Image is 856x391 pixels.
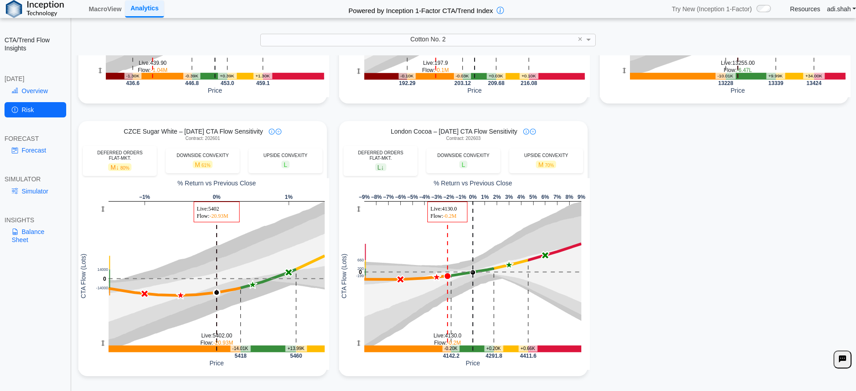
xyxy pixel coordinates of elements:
[124,127,263,135] span: CZCE Sugar White – [DATE] CTA Flow Sensitivity
[431,153,496,158] div: DOWNSIDE CONVEXITY
[446,136,481,141] span: Contract: 202603
[576,34,584,45] span: Clear value
[536,161,556,168] span: M
[5,216,66,224] div: INSIGHTS
[545,163,554,168] span: 70%
[85,1,125,17] a: MacroView
[125,0,164,17] a: Analytics
[5,135,66,143] div: FORECAST
[269,129,275,135] img: info-icon.svg
[672,5,752,13] span: Try New (Inception 1-Factor)
[790,5,820,13] a: Resources
[391,127,517,135] span: London Cocoa – [DATE] CTA Flow Sensitivity
[375,163,386,171] span: L
[253,153,318,158] div: UPSIDE CONVEXITY
[381,164,384,171] span: ↓
[170,153,235,158] div: DOWNSIDE CONVEXITY
[281,161,290,168] span: L
[459,161,467,168] span: L
[530,129,536,135] img: plus-icon.svg
[410,36,446,43] span: Cotton No. 2
[201,163,210,168] span: 61%
[345,3,497,15] h2: Powered by Inception 1-Factor CTA/Trend Index
[514,153,579,158] div: UPSIDE CONVEXITY
[116,164,119,171] span: ↓
[827,5,856,13] a: adi.shah
[186,136,220,141] span: Contract: 202601
[5,83,66,99] a: Overview
[87,150,152,161] div: DEFERRED ORDERS FLAT-MKT.
[5,143,66,158] a: Forecast
[348,150,413,161] div: DEFERRED ORDERS FLAT-MKT.
[193,161,213,168] span: M
[5,75,66,83] div: [DATE]
[120,166,129,171] span: 80%
[523,129,529,135] img: info-icon.svg
[276,129,281,135] img: plus-icon.svg
[5,102,66,117] a: Risk
[578,35,583,43] span: ×
[5,224,66,247] a: Balance Sheet
[5,175,66,183] div: SIMULATOR
[108,163,131,171] span: M
[5,36,66,52] h2: CTA/Trend Flow Insights
[5,184,66,199] a: Simulator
